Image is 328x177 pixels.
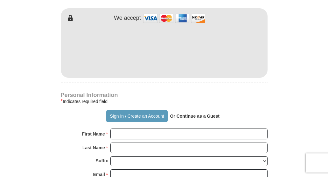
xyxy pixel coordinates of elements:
[106,110,168,122] button: Sign In / Create an Account
[61,98,268,105] div: Indicates required field
[82,129,105,138] strong: First Name
[114,15,141,22] h4: We accept
[170,114,220,119] strong: Or Continue as a Guest
[96,156,108,165] strong: Suffix
[143,11,206,25] img: credit cards accepted
[61,92,268,98] h4: Personal Information
[82,143,105,152] strong: Last Name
